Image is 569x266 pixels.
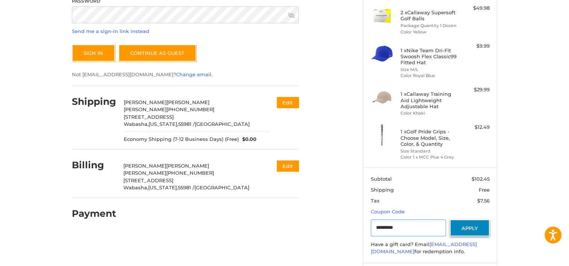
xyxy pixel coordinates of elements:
[401,148,458,154] li: Size Standard
[401,73,458,79] li: Color Royal Blue
[401,9,458,22] h4: 2 x Callaway Supersoft Golf Balls
[460,124,490,131] div: $12.49
[72,96,116,107] h2: Shipping
[477,198,490,204] span: $7.56
[479,187,490,193] span: Free
[371,219,446,236] input: Gift Certificate or Coupon Code
[401,66,458,73] li: Size M/L
[194,184,249,190] span: [GEOGRAPHIC_DATA]
[371,187,394,193] span: Shipping
[178,184,194,190] span: 55981 /
[450,219,490,236] button: Apply
[371,241,490,255] div: Have a gift card? Email for redemption info.
[460,5,490,12] div: $49.98
[401,110,458,116] li: Color Khaki
[460,86,490,94] div: $29.99
[72,28,149,34] a: Send me a sign-in link instead
[371,209,405,215] a: Coupon Code
[401,29,458,35] li: Color Yellow
[123,184,148,190] span: Wabasha,
[371,176,392,182] span: Subtotal
[72,44,115,62] button: Sign In
[123,170,166,176] span: [PERSON_NAME]
[72,208,116,219] h2: Payment
[277,97,299,108] button: Edit
[167,106,214,112] span: [PHONE_NUMBER]
[239,136,257,143] span: $0.00
[166,170,214,176] span: [PHONE_NUMBER]
[167,99,209,105] span: [PERSON_NAME]
[195,121,250,127] span: [GEOGRAPHIC_DATA]
[401,128,458,147] h4: 1 x Golf Pride Grips - Choose Model, Size, Color, & Quantity
[401,47,458,66] h4: 1 x Nike Team Dri-Fit Swoosh Flex Classic99 Fitted Hat
[277,160,299,171] button: Edit
[124,136,239,143] span: Economy Shipping (7-12 Business Days) (Free)
[123,177,173,183] span: [STREET_ADDRESS]
[72,159,116,171] h2: Billing
[124,99,167,105] span: [PERSON_NAME]
[123,163,166,169] span: [PERSON_NAME]
[460,42,490,50] div: $9.99
[72,71,299,79] p: Not [EMAIL_ADDRESS][DOMAIN_NAME]? .
[401,154,458,160] li: Color 1 x MCC Plus 4 Grey
[401,91,458,109] h4: 1 x Callaway Training Aid Lightweight Adjustable Hat
[371,198,379,204] span: Tax
[472,176,490,182] span: $102.45
[149,121,178,127] span: [US_STATE],
[124,114,174,120] span: [STREET_ADDRESS]
[178,121,195,127] span: 55981 /
[166,163,209,169] span: [PERSON_NAME]
[124,106,167,112] span: [PERSON_NAME]
[148,184,178,190] span: [US_STATE],
[401,23,458,29] li: Package Quantity 1 Dozen
[118,44,196,62] a: Continue as guest
[176,71,211,77] a: Change email
[124,121,149,127] span: Wabasha,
